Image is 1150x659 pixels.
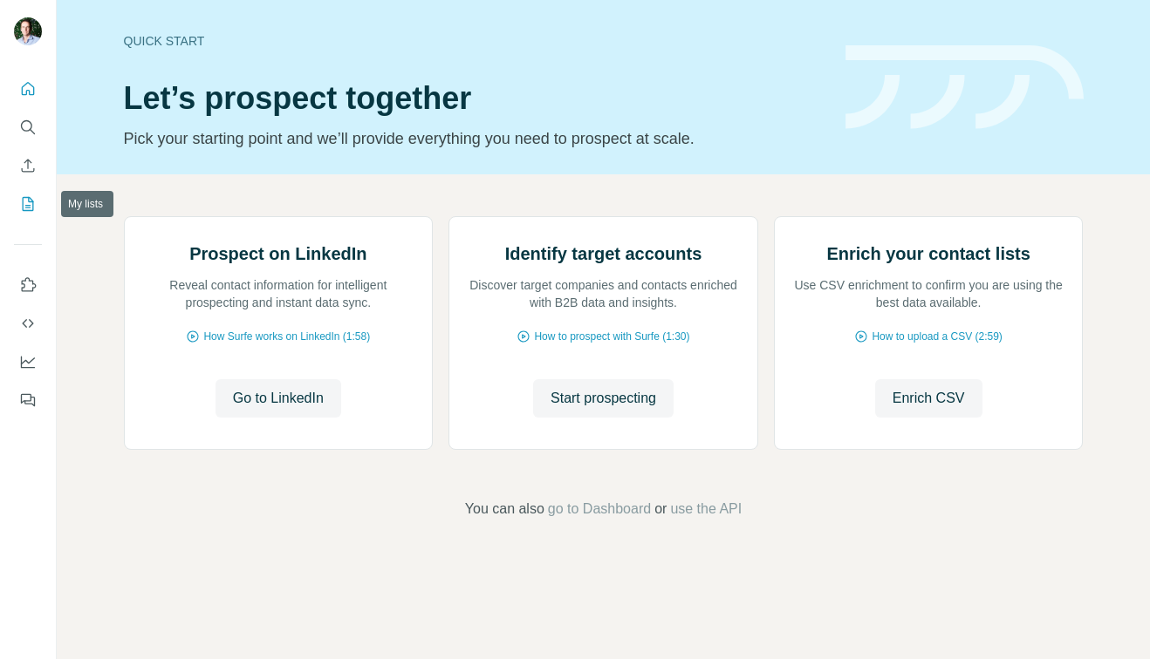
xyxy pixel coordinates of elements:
p: Use CSV enrichment to confirm you are using the best data available. [792,276,1065,311]
span: How Surfe works on LinkedIn (1:58) [203,329,370,344]
button: go to Dashboard [548,499,651,520]
img: Avatar [14,17,42,45]
span: How to upload a CSV (2:59) [872,329,1002,344]
button: Search [14,112,42,143]
h2: Identify target accounts [505,241,702,266]
span: or [654,499,667,520]
button: Go to LinkedIn [216,379,341,418]
div: Quick start [124,32,825,50]
p: Pick your starting point and we’ll provide everything you need to prospect at scale. [124,126,825,151]
button: Use Surfe API [14,308,42,339]
h1: Let’s prospect together [124,81,825,116]
button: Enrich CSV [875,379,982,418]
span: Start prospecting [551,388,656,409]
span: Go to LinkedIn [233,388,324,409]
button: use the API [670,499,742,520]
span: How to prospect with Surfe (1:30) [534,329,689,344]
button: Use Surfe on LinkedIn [14,269,42,301]
h2: Prospect on LinkedIn [189,241,366,266]
button: My lists [14,188,42,220]
span: You can also [465,499,544,520]
button: Dashboard [14,346,42,377]
p: Reveal contact information for intelligent prospecting and instant data sync. [142,276,415,311]
h2: Enrich your contact lists [826,241,1030,266]
button: Quick start [14,73,42,105]
button: Feedback [14,384,42,416]
span: Enrich CSV [893,388,965,409]
p: Discover target companies and contacts enriched with B2B data and insights. [467,276,740,311]
button: Start prospecting [533,379,674,418]
img: banner [845,45,1084,130]
button: Enrich CSV [14,150,42,181]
